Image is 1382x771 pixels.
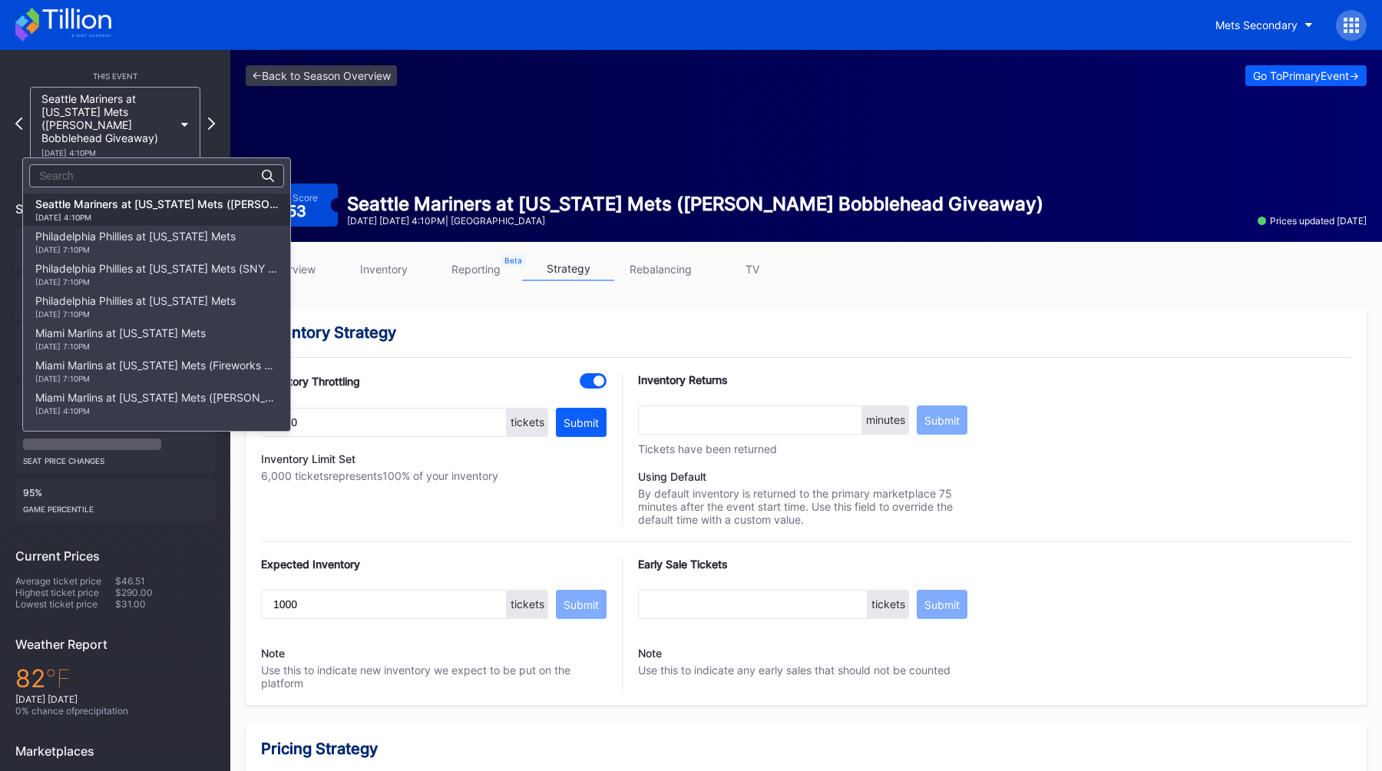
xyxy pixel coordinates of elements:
div: Miami Marlins at [US_STATE] Mets [35,423,206,448]
div: [DATE] 7:10PM [35,342,206,351]
div: [DATE] 7:10PM [35,309,236,319]
div: Philadelphia Phillies at [US_STATE] Mets (SNY Players Pins Featuring [PERSON_NAME], [PERSON_NAME]... [35,262,278,286]
div: Miami Marlins at [US_STATE] Mets [35,326,206,351]
div: [DATE] 4:10PM [35,406,278,415]
div: Philadelphia Phillies at [US_STATE] Mets [35,294,236,319]
div: Seattle Mariners at [US_STATE] Mets ([PERSON_NAME] Bobblehead Giveaway) [35,197,278,222]
input: Search [39,170,174,182]
div: [DATE] 7:10PM [35,374,278,383]
div: [DATE] 4:10PM [35,213,278,222]
div: Miami Marlins at [US_STATE] Mets ([PERSON_NAME] Giveaway) [35,391,278,415]
div: Philadelphia Phillies at [US_STATE] Mets [35,230,236,254]
div: Miami Marlins at [US_STATE] Mets (Fireworks Night) [35,359,278,383]
div: [DATE] 7:10PM [35,277,278,286]
div: [DATE] 7:10PM [35,245,236,254]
